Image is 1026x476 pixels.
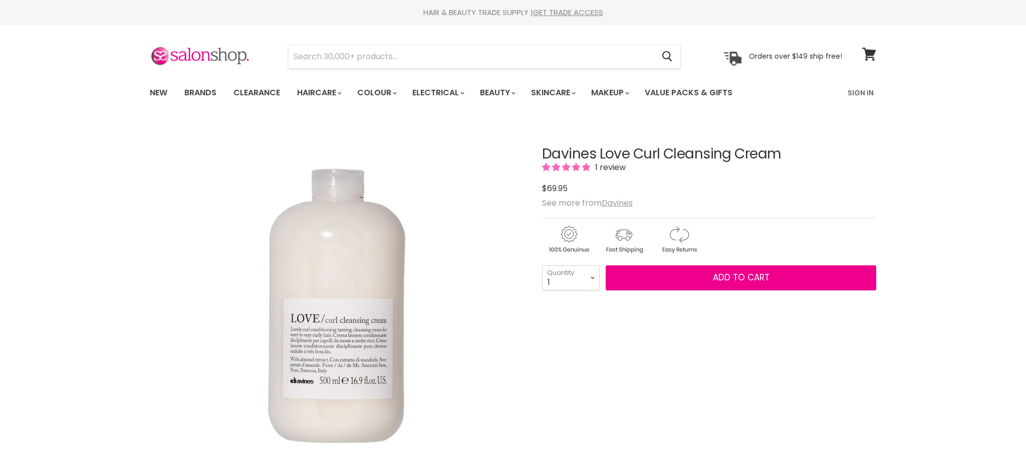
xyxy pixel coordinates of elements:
form: Product [288,45,681,69]
nav: Main [137,78,889,107]
div: HAIR & BEAUTY TRADE SUPPLY | [137,8,889,18]
span: $69.95 [542,183,568,194]
a: Beauty [472,82,522,103]
a: Skincare [524,82,582,103]
a: GET TRADE ACCESS [533,7,603,18]
a: Electrical [405,82,470,103]
a: Sign In [842,82,880,103]
a: Brands [177,82,224,103]
span: Add to cart [713,271,769,283]
span: 1 review [592,162,626,173]
p: Orders over $149 ship free! [749,52,842,61]
img: genuine.gif [542,224,595,255]
span: See more from [542,197,633,209]
input: Search [289,45,654,68]
img: returns.gif [652,224,705,255]
span: 5.00 stars [542,162,592,173]
a: Clearance [226,82,288,103]
button: Add to cart [606,265,876,290]
a: New [142,82,175,103]
a: Davines [602,197,633,209]
h1: Davines Love Curl Cleansing Cream [542,146,876,162]
a: Colour [350,82,403,103]
button: Search [654,45,680,68]
a: Makeup [584,82,635,103]
ul: Main menu [142,78,791,107]
select: Quantity [542,265,600,290]
img: shipping.gif [597,224,650,255]
a: Value Packs & Gifts [637,82,740,103]
a: Haircare [290,82,348,103]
